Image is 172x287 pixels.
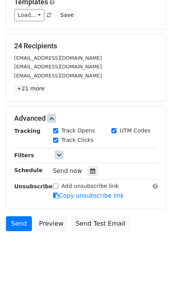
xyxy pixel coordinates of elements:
[6,216,32,231] a: Send
[70,216,130,231] a: Send Test Email
[14,42,158,50] h5: 24 Recipients
[53,167,82,175] span: Send now
[53,192,124,199] a: Copy unsubscribe link
[14,55,102,61] small: [EMAIL_ADDRESS][DOMAIN_NAME]
[14,167,43,173] strong: Schedule
[120,127,150,135] label: UTM Codes
[61,182,119,190] label: Add unsubscribe link
[14,183,53,189] strong: Unsubscribe
[14,73,102,79] small: [EMAIL_ADDRESS][DOMAIN_NAME]
[61,136,94,144] label: Track Clicks
[57,9,77,21] button: Save
[133,249,172,287] iframe: Chat Widget
[61,127,95,135] label: Track Opens
[14,84,47,94] a: +21 more
[14,128,41,134] strong: Tracking
[14,64,102,70] small: [EMAIL_ADDRESS][DOMAIN_NAME]
[14,114,158,123] h5: Advanced
[14,152,34,158] strong: Filters
[133,249,172,287] div: Widget de chat
[34,216,68,231] a: Preview
[14,9,44,21] a: Load...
